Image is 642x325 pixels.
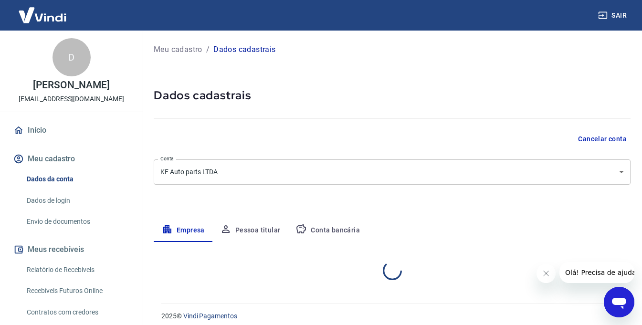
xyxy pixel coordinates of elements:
[11,239,131,260] button: Meus recebíveis
[33,80,109,90] p: [PERSON_NAME]
[154,88,631,103] h5: Dados cadastrais
[213,44,275,55] p: Dados cadastrais
[212,219,288,242] button: Pessoa titular
[23,281,131,301] a: Recebíveis Futuros Online
[11,120,131,141] a: Início
[6,7,80,14] span: Olá! Precisa de ajuda?
[537,264,556,283] iframe: Fechar mensagem
[160,155,174,162] label: Conta
[11,0,74,30] img: Vindi
[559,262,634,283] iframe: Mensagem da empresa
[154,44,202,55] a: Meu cadastro
[53,38,91,76] div: D
[23,260,131,280] a: Relatório de Recebíveis
[206,44,210,55] p: /
[154,159,631,185] div: KF Auto parts LTDA
[11,148,131,169] button: Meu cadastro
[154,219,212,242] button: Empresa
[604,287,634,317] iframe: Botão para abrir a janela de mensagens
[574,130,631,148] button: Cancelar conta
[161,311,619,321] p: 2025 ©
[183,312,237,320] a: Vindi Pagamentos
[288,219,368,242] button: Conta bancária
[19,94,124,104] p: [EMAIL_ADDRESS][DOMAIN_NAME]
[23,191,131,210] a: Dados de login
[23,212,131,231] a: Envio de documentos
[596,7,631,24] button: Sair
[23,303,131,322] a: Contratos com credores
[23,169,131,189] a: Dados da conta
